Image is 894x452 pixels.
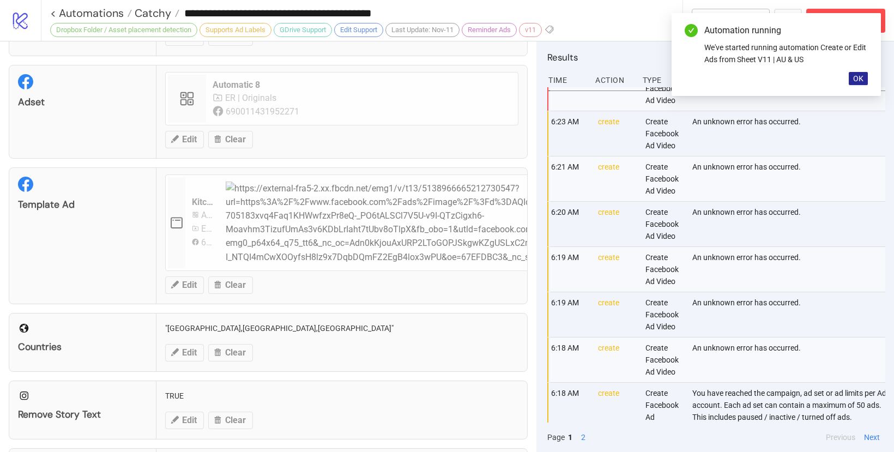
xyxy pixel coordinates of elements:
div: Type [642,70,681,91]
div: 6:19 AM [550,247,589,292]
span: Page [547,431,565,443]
div: 6:18 AM [550,338,589,382]
div: create [597,66,636,111]
div: An unknown error has occurred. [691,247,888,292]
div: 6:18 AM [550,383,589,427]
button: Previous [823,431,859,443]
span: check-circle [685,24,698,37]
div: Create Facebook Ad Video [644,338,684,382]
div: create [597,156,636,201]
div: Supports Ad Labels [200,23,271,37]
div: 6:19 AM [550,292,589,337]
div: Create Facebook Ad Video [644,202,684,246]
div: create [597,111,636,156]
div: Create Facebook Ad Video [644,292,684,337]
div: An unknown error has occurred. [691,202,888,246]
div: create [597,338,636,382]
div: Time [547,70,587,91]
button: OK [849,72,868,85]
div: Edit Support [334,23,383,37]
div: Automation running [704,24,868,37]
div: Create Facebook Ad Video [644,156,684,201]
div: Create Facebook Ad Video [644,247,684,292]
a: < Automations [50,8,132,19]
div: An unknown error has occurred. [691,292,888,337]
div: You have reached the campaign, ad set or ad limits per Ad account. Each ad set can contain a maxi... [691,383,888,427]
div: Last Update: Nov-11 [385,23,460,37]
div: Dropbox Folder / Asset placement detection [50,23,197,37]
button: Abort Run [806,9,885,33]
div: GDrive Support [274,23,332,37]
button: To Builder [692,9,770,33]
div: Create Facebook Ad Video [644,66,684,111]
a: Catchy [132,8,179,19]
div: 6:20 AM [550,202,589,246]
div: Reminder Ads [462,23,517,37]
span: Catchy [132,6,171,20]
div: create [597,247,636,292]
span: OK [853,74,863,83]
div: 6:23 AM [550,111,589,156]
button: 1 [565,431,576,443]
div: Create Facebook Ad [644,383,684,427]
button: ... [774,9,802,33]
div: 6:21 AM [550,156,589,201]
h2: Results [547,50,885,64]
div: Action [594,70,633,91]
div: create [597,292,636,337]
div: create [597,202,636,246]
div: 6:23 AM [550,66,589,111]
button: 2 [578,431,589,443]
div: Create Facebook Ad Video [644,111,684,156]
div: create [597,383,636,427]
div: An unknown error has occurred. [691,111,888,156]
button: Next [861,431,883,443]
div: v11 [519,23,542,37]
div: An unknown error has occurred. [691,338,888,382]
div: We've started running automation Create or Edit Ads from Sheet V11 | AU & US [704,41,868,65]
div: An unknown error has occurred. [691,156,888,201]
